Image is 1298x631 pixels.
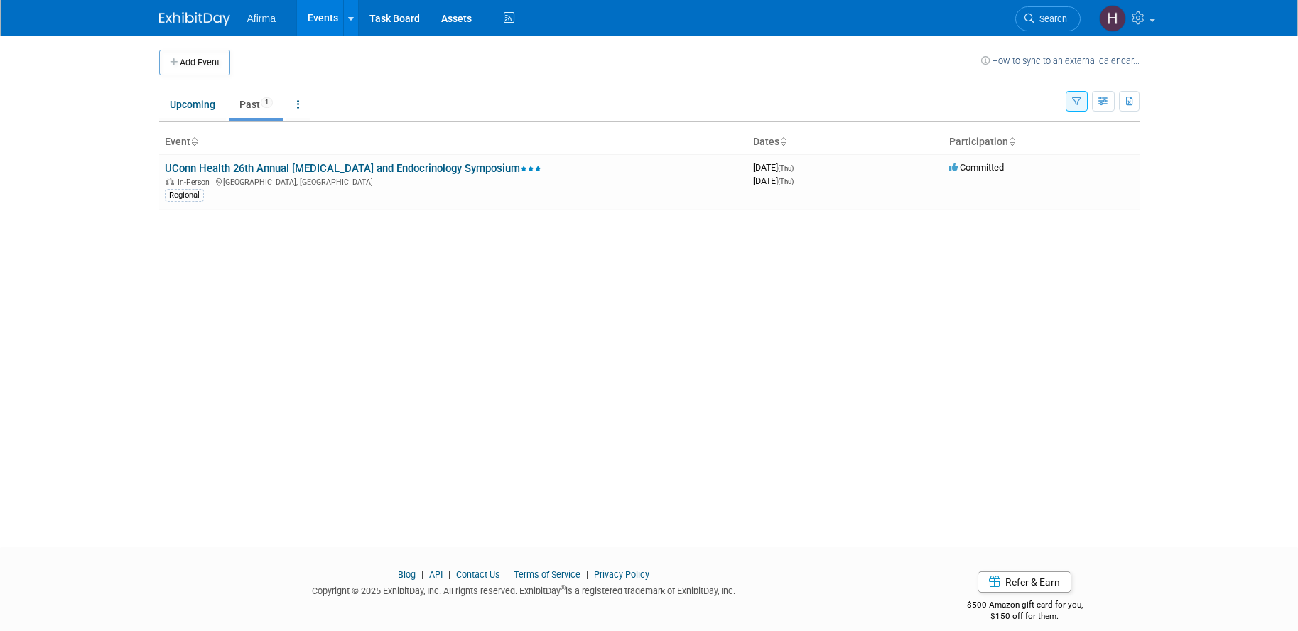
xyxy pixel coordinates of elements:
[261,97,273,108] span: 1
[796,162,798,173] span: -
[456,569,500,580] a: Contact Us
[247,13,276,24] span: Afirma
[159,50,230,75] button: Add Event
[159,91,226,118] a: Upcoming
[778,178,794,185] span: (Thu)
[178,178,214,187] span: In-Person
[1034,14,1067,24] span: Search
[165,162,541,175] a: UConn Health 26th Annual [MEDICAL_DATA] and Endocrinology Symposium
[514,569,580,580] a: Terms of Service
[910,610,1140,622] div: $150 off for them.
[1008,136,1015,147] a: Sort by Participation Type
[418,569,427,580] span: |
[594,569,649,580] a: Privacy Policy
[981,55,1140,66] a: How to sync to an external calendar...
[978,571,1071,593] a: Refer & Earn
[943,130,1140,154] th: Participation
[165,189,204,202] div: Regional
[159,130,747,154] th: Event
[159,581,889,598] div: Copyright © 2025 ExhibitDay, Inc. All rights reserved. ExhibitDay is a registered trademark of Ex...
[429,569,443,580] a: API
[166,178,174,185] img: In-Person Event
[779,136,786,147] a: Sort by Start Date
[165,176,742,187] div: [GEOGRAPHIC_DATA], [GEOGRAPHIC_DATA]
[398,569,416,580] a: Blog
[747,130,943,154] th: Dates
[583,569,592,580] span: |
[445,569,454,580] span: |
[1015,6,1081,31] a: Search
[190,136,198,147] a: Sort by Event Name
[753,162,798,173] span: [DATE]
[502,569,512,580] span: |
[910,590,1140,622] div: $500 Amazon gift card for you,
[778,164,794,172] span: (Thu)
[949,162,1004,173] span: Committed
[229,91,283,118] a: Past1
[561,584,566,592] sup: ®
[753,176,794,186] span: [DATE]
[1099,5,1126,32] img: Heather Racicot
[159,12,230,26] img: ExhibitDay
